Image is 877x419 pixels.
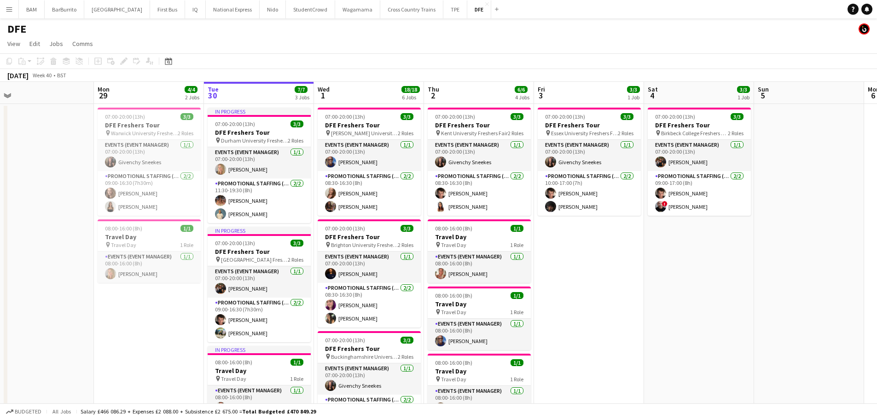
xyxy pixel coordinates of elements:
button: BarBurrito [45,0,84,18]
button: Budgeted [5,407,43,417]
a: Jobs [46,38,67,50]
span: Jobs [49,40,63,48]
a: Edit [26,38,44,50]
button: Wagamama [335,0,380,18]
button: [GEOGRAPHIC_DATA] [84,0,150,18]
button: StudentCrowd [286,0,335,18]
span: Edit [29,40,40,48]
button: Nido [260,0,286,18]
button: First Bus [150,0,185,18]
span: Comms [72,40,93,48]
button: TPE [443,0,467,18]
span: All jobs [51,408,73,415]
div: [DATE] [7,71,29,80]
button: National Express [206,0,260,18]
a: Comms [69,38,97,50]
span: Week 40 [30,72,53,79]
h1: DFE [7,22,26,36]
button: BAM [19,0,45,18]
app-user-avatar: Tim Bodenham [859,23,870,34]
span: Total Budgeted £470 849.29 [242,408,316,415]
button: DFE [467,0,491,18]
button: Cross Country Trains [380,0,443,18]
button: IQ [185,0,206,18]
span: Budgeted [15,408,41,415]
span: View [7,40,20,48]
div: Salary £466 086.29 + Expenses £2 088.00 + Subsistence £2 675.00 = [81,408,316,415]
div: BST [57,72,66,79]
a: View [4,38,24,50]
